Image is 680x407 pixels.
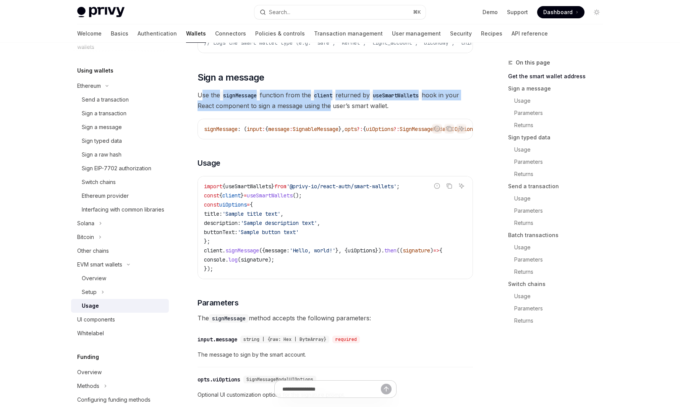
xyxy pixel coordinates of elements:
[82,164,151,173] div: Sign EIP-7702 authorization
[246,376,313,383] span: SignMessageModalUIOptions
[393,126,400,132] span: ?:
[77,315,115,324] div: UI components
[265,126,268,132] span: {
[71,162,169,175] a: Sign EIP-7702 authorization
[508,241,609,254] a: Usage
[381,384,392,394] button: Send message
[241,192,244,199] span: }
[71,285,169,299] button: Toggle Setup section
[111,24,128,43] a: Basics
[537,6,584,18] a: Dashboard
[432,181,442,191] button: Report incorrect code
[71,365,169,379] a: Overview
[314,24,383,43] a: Transaction management
[238,256,241,263] span: (
[271,183,274,190] span: }
[345,126,357,132] span: opts
[222,183,225,190] span: {
[397,183,400,190] span: ;
[186,24,206,43] a: Wallets
[219,201,247,208] span: uiOptions
[82,301,99,310] div: Usage
[357,126,363,132] span: ?:
[508,266,609,278] a: Returns
[432,124,442,134] button: Report incorrect code
[543,8,573,16] span: Dashboard
[433,247,439,254] span: =>
[250,201,253,208] span: {
[430,247,433,254] span: )
[209,314,249,323] code: signMessage
[392,24,441,43] a: User management
[287,183,397,190] span: '@privy-io/react-auth/smart-wallets'
[77,329,104,338] div: Whitelabel
[332,336,360,343] div: required
[82,123,122,132] div: Sign a message
[335,247,348,254] span: }, {
[71,134,169,148] a: Sign typed data
[375,247,384,254] span: }).
[366,126,393,132] span: uiOptions
[247,126,262,132] span: input
[384,247,397,254] span: then
[508,180,609,192] a: Send a transaction
[77,81,101,90] div: Ethereum
[403,247,430,254] span: signature
[77,66,113,75] h5: Using wallets
[204,238,210,245] span: };
[282,381,381,397] input: Ask a question...
[71,313,169,326] a: UI components
[508,144,609,156] a: Usage
[274,183,287,190] span: from
[439,247,442,254] span: {
[508,205,609,217] a: Parameters
[457,124,466,134] button: Ask AI
[77,24,102,43] a: Welcome
[508,70,609,82] a: Get the smart wallet address
[508,131,609,144] a: Sign typed data
[77,233,94,242] div: Bitcoin
[204,220,241,226] span: description:
[82,95,129,104] div: Send a transaction
[198,350,473,359] span: The message to sign by the smart account.
[222,192,241,199] span: client
[508,156,609,168] a: Parameters
[71,326,169,340] a: Whitelabel
[268,256,274,263] span: );
[71,379,169,393] button: Toggle Methods section
[77,260,122,269] div: EVM smart wallets
[400,126,476,132] span: SignMessageModalUIOptions
[317,220,320,226] span: ,
[198,297,238,308] span: Parameters
[482,8,498,16] a: Demo
[254,5,426,19] button: Open search
[71,216,169,230] button: Toggle Solana section
[204,39,568,46] span: // Logs the smart wallet type (e.g. 'safe', 'kernel', 'light_account', 'biconomy', 'thirdweb', 'c...
[82,191,129,200] div: Ethereum provider
[348,247,375,254] span: uiOptions
[508,315,609,327] a: Returns
[82,287,97,297] div: Setup
[255,24,305,43] a: Policies & controls
[512,24,548,43] a: API reference
[204,247,222,254] span: client
[82,178,116,187] div: Switch chains
[198,313,473,323] span: The method accepts the following parameters:
[77,395,151,404] div: Configuring funding methods
[138,24,177,43] a: Authentication
[222,247,225,254] span: .
[413,9,421,15] span: ⌘ K
[244,192,247,199] span: =
[222,210,280,217] span: 'Sample title text'
[508,254,609,266] a: Parameters
[591,6,603,18] button: Toggle dark mode
[215,24,246,43] a: Connectors
[481,24,502,43] a: Recipes
[204,229,238,236] span: buttonText:
[71,107,169,120] a: Sign a transaction
[516,58,550,67] span: On this page
[457,181,466,191] button: Ask AI
[311,91,335,100] code: client
[82,205,164,214] div: Interfacing with common libraries
[508,192,609,205] a: Usage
